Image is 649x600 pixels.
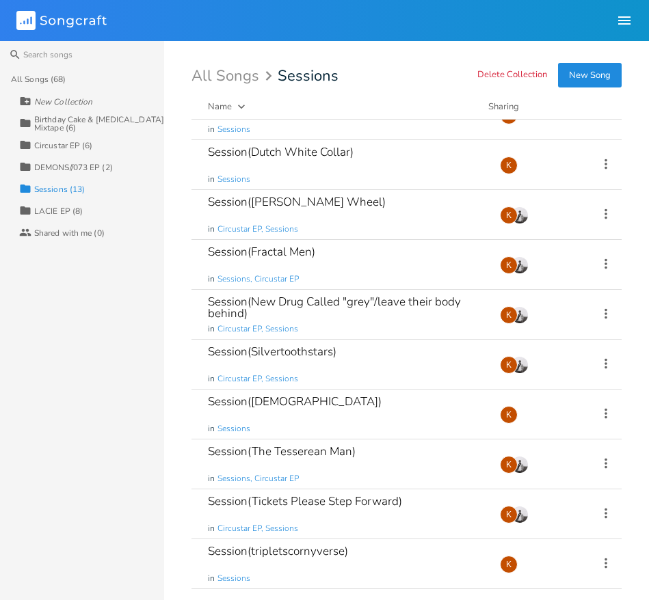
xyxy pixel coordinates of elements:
[511,506,529,523] img: Costa Tzoytzoyrakos
[191,70,276,83] div: All Songs
[217,523,298,534] span: Circustar EP, Sessions
[34,163,113,172] div: DEMONS//073 EP (2)
[208,573,215,584] span: in
[500,456,518,474] div: Kat
[488,100,570,113] div: Sharing
[500,356,518,374] div: Kat
[34,141,93,150] div: Circustar EP (6)
[558,63,622,87] button: New Song
[208,223,215,235] span: in
[208,545,348,557] div: Session(tripletscornyverse)
[217,573,250,584] span: Sessions
[208,396,382,407] div: Session([DEMOGRAPHIC_DATA])
[34,98,92,106] div: New Collection
[208,346,336,357] div: Session(Silvertoothstars)
[208,246,315,258] div: Session(Fractal Men)
[208,100,232,113] div: Name
[278,68,339,83] span: Sessions
[217,323,298,335] span: Circustar EP, Sessions
[477,70,547,81] button: Delete Collection
[208,523,215,534] span: in
[500,406,518,424] div: Kat
[208,373,215,385] span: in
[208,423,215,435] span: in
[34,185,85,193] div: Sessions (13)
[217,124,250,135] span: Sessions
[208,296,484,319] div: Session(New Drug Called "grey"/leave their body behind)
[208,446,356,457] div: Session(The Tesserean Man)
[208,196,386,208] div: Session([PERSON_NAME] Wheel)
[511,256,529,274] img: Costa Tzoytzoyrakos
[500,256,518,274] div: Kat
[208,124,215,135] span: in
[500,156,518,174] div: Kat
[511,356,529,374] img: Costa Tzoytzoyrakos
[500,556,518,573] div: Kat
[34,115,164,132] div: Birthday Cake & [MEDICAL_DATA] Mixtape (6)
[500,306,518,324] div: Kat
[511,206,529,224] img: Costa Tzoytzoyrakos
[217,273,299,285] span: Sessions, Circustar EP
[511,306,529,324] img: Costa Tzoytzoyrakos
[217,473,299,485] span: Sessions, Circustar EP
[217,223,298,235] span: Circustar EP, Sessions
[34,207,83,215] div: LACIE EP (8)
[11,75,66,83] div: All Songs (68)
[511,456,529,474] img: Costa Tzoytzoyrakos
[500,206,518,224] div: Kat
[34,229,105,237] div: Shared with me (0)
[208,495,402,507] div: Session(Tickets Please Step Forward)
[208,174,215,185] span: in
[208,473,215,485] span: in
[217,423,250,435] span: Sessions
[208,146,354,158] div: Session(Dutch White Collar)
[217,373,298,385] span: Circustar EP, Sessions
[208,273,215,285] span: in
[217,174,250,185] span: Sessions
[208,100,472,113] button: Name
[500,506,518,523] div: Kat
[208,323,215,335] span: in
